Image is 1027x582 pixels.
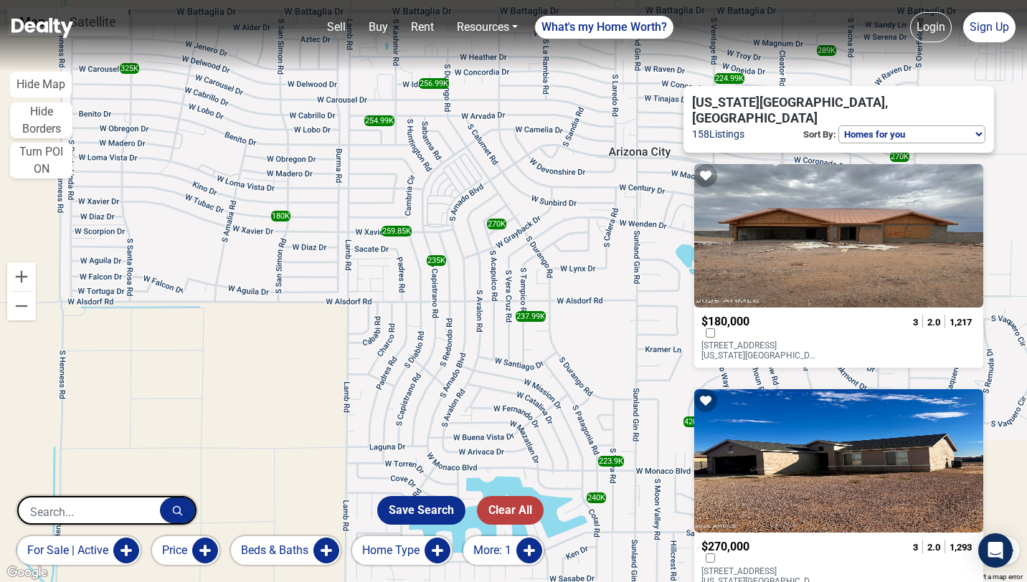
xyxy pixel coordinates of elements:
[11,18,73,38] img: Dealty - Buy, Sell & Rent Homes
[913,317,918,328] span: 3
[271,211,290,221] div: 180K
[516,311,546,322] div: 237.99K
[910,12,952,42] a: Login
[927,317,940,328] span: 2.0
[487,219,506,229] div: 270K
[427,255,446,266] div: 235K
[419,78,449,89] div: 256.99K
[950,542,972,553] span: 1,293
[10,72,72,97] button: Hide Map
[950,317,972,328] span: 1,217
[477,496,544,525] button: Clear All
[535,16,673,39] a: What's my Home Worth?
[382,226,412,237] div: 259.85K
[363,13,394,42] a: Buy
[701,315,749,328] span: $180,000
[231,536,341,565] button: Beds & Baths
[7,539,50,582] iframe: BigID CMP Widget
[405,13,440,42] a: Rent
[7,262,36,291] button: Zoom in
[352,536,452,565] button: Home Type
[364,115,394,126] div: 254.99K
[321,13,351,42] a: Sell
[963,12,1016,42] a: Sign Up
[10,102,72,138] button: Hide Borders
[463,536,544,565] button: More: 1
[598,456,624,467] div: 223.9K
[927,542,940,553] span: 2.0
[701,328,719,338] label: Compare
[7,292,36,320] button: Zoom out
[451,13,524,42] a: Resources
[978,533,1013,568] div: Open Intercom Messenger
[19,497,160,526] input: Search...
[17,536,141,565] button: for sale | active
[692,126,744,143] span: 158 Listings
[701,340,817,361] p: [STREET_ADDRESS] [US_STATE][GEOGRAPHIC_DATA]
[801,125,838,144] p: Sort By:
[377,496,465,525] button: Save Search
[152,536,219,565] button: Price
[701,553,719,563] label: Compare
[587,492,606,503] div: 240K
[692,95,968,125] span: [US_STATE][GEOGRAPHIC_DATA], [GEOGRAPHIC_DATA]
[10,143,72,178] button: Turn POI ON
[913,542,918,553] span: 3
[701,540,749,553] span: $270,000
